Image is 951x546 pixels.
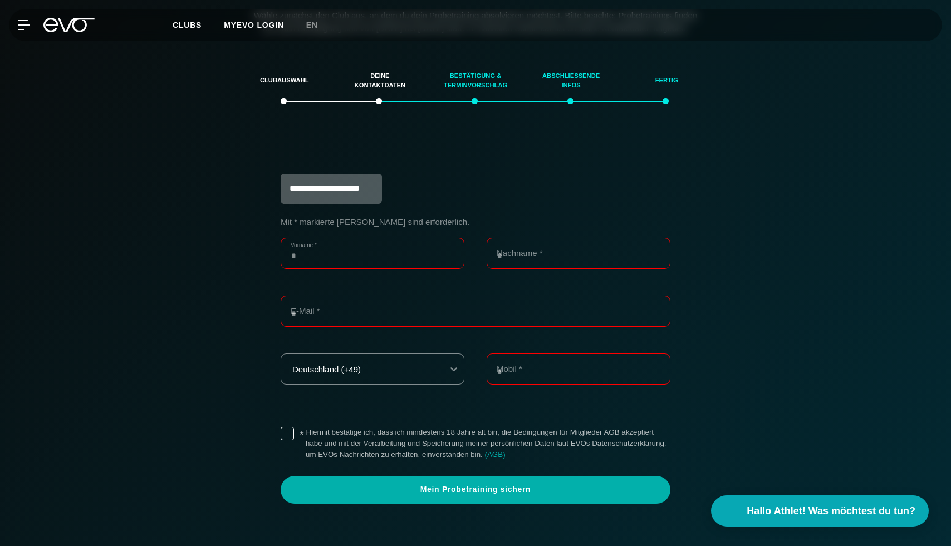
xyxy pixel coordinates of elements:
span: en [306,21,318,29]
div: Fertig [633,66,700,96]
div: Bestätigung & Terminvorschlag [442,66,509,96]
div: Abschließende Infos [537,66,605,96]
button: Hallo Athlet! Was möchtest du tun? [711,495,929,527]
span: Mein Probetraining sichern [307,484,644,495]
p: Mit * markierte [PERSON_NAME] sind erforderlich. [281,217,670,227]
div: Clubauswahl [251,66,318,96]
span: Clubs [173,21,202,29]
a: (AGB) [485,450,506,459]
a: Clubs [173,20,224,29]
div: Deine Kontaktdaten [346,66,414,96]
a: en [306,19,331,32]
a: Mein Probetraining sichern [281,476,670,504]
div: Deutschland (+49) [282,365,435,374]
a: MYEVO LOGIN [224,21,284,29]
span: Hallo Athlet! Was möchtest du tun? [747,504,915,519]
label: Hiermit bestätige ich, dass ich mindestens 18 Jahre alt bin, die Bedingungen für Mitglieder AGB a... [306,427,670,460]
